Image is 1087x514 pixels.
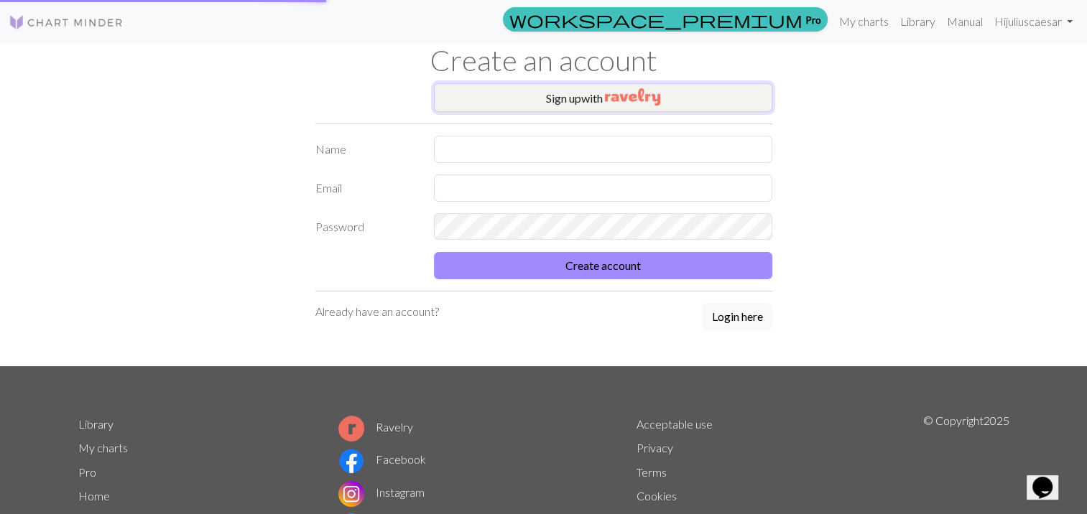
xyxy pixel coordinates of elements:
label: Name [307,136,425,163]
button: Sign upwith [434,83,772,112]
a: Instagram [338,485,425,499]
a: Library [894,7,941,36]
a: Library [78,417,114,431]
a: Privacy [637,441,673,454]
label: Password [307,213,425,240]
a: Home [78,489,110,503]
img: Instagram logo [338,481,364,507]
a: Login here [703,303,772,332]
a: Ravelry [338,420,413,434]
a: My charts [78,441,128,454]
iframe: chat widget [1027,457,1073,500]
a: Manual [941,7,989,36]
a: Facebook [338,452,426,466]
a: Pro [503,7,828,32]
img: Logo [9,14,124,31]
img: Ravelry [605,88,660,106]
span: workspace_premium [509,9,802,29]
img: Ravelry logo [338,416,364,441]
a: Terms [637,465,667,479]
label: Email [307,174,425,202]
img: Facebook logo [338,448,364,474]
button: Create account [434,252,772,279]
a: Hijuliuscaesar [989,7,1078,36]
h1: Create an account [70,43,1018,78]
a: Acceptable use [637,417,713,431]
a: My charts [833,7,894,36]
a: Cookies [637,489,677,503]
p: Already have an account? [315,303,439,320]
button: Login here [703,303,772,330]
a: Pro [78,465,96,479]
